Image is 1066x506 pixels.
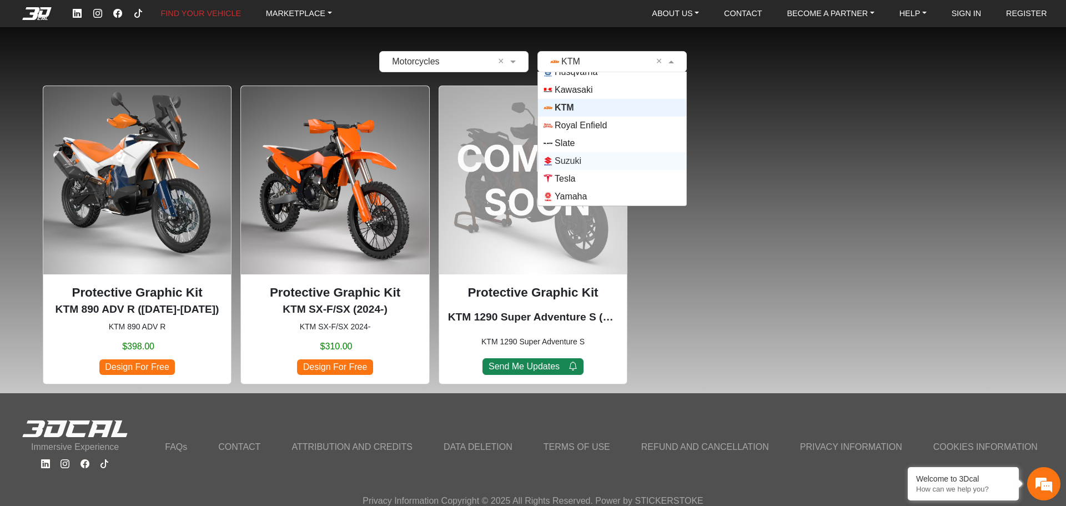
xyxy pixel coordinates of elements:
a: SIGN IN [947,5,986,22]
div: KTM 1290 Super Adventure S [439,86,627,384]
div: Minimize live chat window [182,6,209,32]
div: Welcome to 3Dcal [916,474,1010,483]
span: Clean Field [498,55,507,68]
a: REFUND AND CANCELLATION [635,437,776,457]
a: DATA DELETION [437,437,519,457]
img: Royal Enfield [544,121,552,130]
ng-dropdown-panel: Options List [537,72,687,206]
img: SX-F/SXnull2024- [241,86,429,274]
img: Husqvarna [544,68,552,77]
span: Suzuki [555,154,581,168]
img: 890 ADV R null2023-2025 [43,86,231,274]
span: Husqvarna [555,66,597,79]
span: $398.00 [122,340,154,353]
small: KTM 890 ADV R [52,321,222,333]
small: KTM 1290 Super Adventure S [448,336,618,348]
div: KTM SX-F/SX 2024- [240,86,429,384]
span: Clean Field [656,55,666,68]
a: TERMS OF USE [537,437,617,457]
div: KTM 890 ADV R [43,86,232,384]
small: KTM SX-F/SX 2024- [250,321,420,333]
a: REGISTER [1002,5,1052,22]
p: Protective Graphic Kit [448,283,618,302]
span: Conversation [6,348,74,355]
span: $310.00 [320,340,353,353]
p: KTM SX-F/SX (2024-) [250,302,420,318]
p: KTM 890 ADV R (2023-2025) [52,302,222,318]
img: Yamaha [544,192,552,201]
span: Royal Enfield [555,119,607,132]
img: Tesla [544,174,552,183]
span: We're online! [64,131,153,236]
a: ABOUT US [647,5,703,22]
div: FAQs [74,328,143,363]
a: CONTACT [720,5,766,22]
span: Slate [555,137,575,150]
div: Chat with us now [74,58,203,73]
span: Tesla [555,172,575,186]
img: Kawasaki [544,86,552,94]
span: Design For Free [99,359,175,374]
span: Kawasaki [555,83,592,97]
button: Send Me Updates [482,358,584,374]
span: Design For Free [297,359,373,374]
img: Slate [544,139,552,148]
span: KTM [555,101,574,114]
div: Articles [143,328,212,363]
a: FAQs [158,437,194,457]
a: FIND YOUR VEHICLE [157,5,245,22]
img: KTM [544,103,552,112]
p: Protective Graphic Kit [52,283,222,302]
img: Suzuki [544,157,552,166]
a: COOKIES INFORMATION [927,437,1044,457]
a: BECOME A PARTNER [782,5,878,22]
p: KTM 1290 Super Adventure S (COMING SOON) (2024) [448,309,618,325]
a: PRIVACY INFORMATION [793,437,909,457]
a: CONTACT [212,437,267,457]
a: MARKETPLACE [262,5,336,22]
span: Yamaha [555,190,587,203]
textarea: Type your message and hit 'Enter' [6,289,212,328]
a: HELP [895,5,931,22]
p: Immersive Experience [22,440,128,454]
p: How can we help you? [916,485,1010,493]
div: Navigation go back [12,57,29,74]
a: ATTRIBUTION AND CREDITS [285,437,419,457]
p: Protective Graphic Kit [250,283,420,302]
